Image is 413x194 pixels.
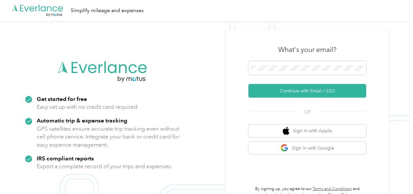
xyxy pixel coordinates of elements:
[248,84,366,98] button: Continue with Email / SSO
[37,103,137,111] p: Easy set up with no credit card required
[248,124,366,137] button: apple logoSign in with Apple
[248,142,366,154] button: google logoSign in with Google
[283,127,289,135] img: apple logo
[278,45,336,54] h3: What's your email?
[37,162,172,170] p: Export a complete record of your trips and expenses.
[37,95,87,102] strong: Get started for free
[313,186,352,191] a: Terms and Conditions
[37,155,94,162] strong: IRS compliant reports
[37,117,127,124] strong: Automatic trip & expense tracking
[296,108,319,115] span: OR
[37,125,180,149] p: GPS satellites ensure accurate trip tracking even without cell phone service. Integrate your bank...
[280,144,289,152] img: google logo
[71,7,144,15] div: Simplify mileage and expenses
